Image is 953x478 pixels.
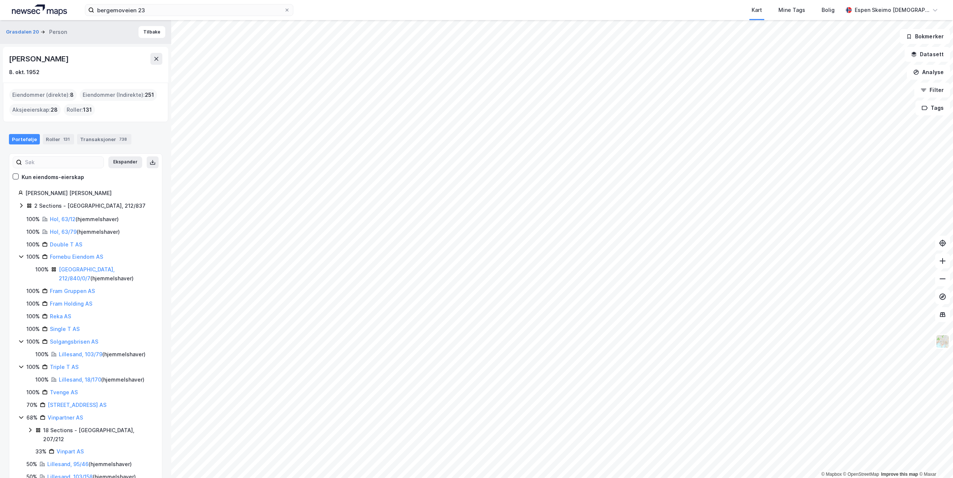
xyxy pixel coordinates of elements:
[83,105,92,114] span: 131
[25,189,153,198] div: [PERSON_NAME] [PERSON_NAME]
[108,156,142,168] button: Ekspander
[138,26,165,38] button: Tilbake
[118,136,128,143] div: 738
[26,312,40,321] div: 100%
[64,104,95,116] div: Roller :
[59,266,115,281] a: [GEOGRAPHIC_DATA], 212/840/0/7
[22,157,103,168] input: Søk
[9,68,39,77] div: 8. okt. 1952
[22,173,84,182] div: Kun eiendoms-eierskap
[907,65,950,80] button: Analyse
[9,104,61,116] div: Aksjeeierskap :
[59,265,153,283] div: ( hjemmelshaver )
[47,461,89,467] a: Lillesand, 95/46
[43,134,74,144] div: Roller
[26,287,40,296] div: 100%
[843,472,879,477] a: OpenStreetMap
[916,442,953,478] iframe: Chat Widget
[26,252,40,261] div: 100%
[35,350,49,359] div: 100%
[50,364,79,370] a: Triple T AS
[145,90,154,99] span: 251
[26,363,40,372] div: 100%
[50,216,76,222] a: Hol, 63/12
[752,6,762,15] div: Kart
[94,4,284,16] input: Søk på adresse, matrikkel, gårdeiere, leietakere eller personer
[77,134,131,144] div: Transaksjoner
[59,350,146,359] div: ( hjemmelshaver )
[9,53,70,65] div: [PERSON_NAME]
[9,89,77,101] div: Eiendommer (direkte) :
[26,227,40,236] div: 100%
[26,240,40,249] div: 100%
[49,28,67,36] div: Person
[50,241,82,248] a: Double T AS
[905,47,950,62] button: Datasett
[26,413,38,422] div: 68%
[26,337,40,346] div: 100%
[881,472,918,477] a: Improve this map
[80,89,157,101] div: Eiendommer (Indirekte) :
[26,460,37,469] div: 50%
[914,83,950,98] button: Filter
[48,402,106,408] a: [STREET_ADDRESS] AS
[26,215,40,224] div: 100%
[26,388,40,397] div: 100%
[26,299,40,308] div: 100%
[915,101,950,115] button: Tags
[26,325,40,334] div: 100%
[778,6,805,15] div: Mine Tags
[43,426,153,444] div: 18 Sections - [GEOGRAPHIC_DATA], 207/212
[936,334,950,348] img: Z
[35,265,49,274] div: 100%
[26,401,38,410] div: 70%
[59,375,144,384] div: ( hjemmelshaver )
[70,90,74,99] span: 8
[9,134,40,144] div: Portefølje
[57,448,84,455] a: Vinpart AS
[50,254,103,260] a: Fornebu Eiendom AS
[47,460,132,469] div: ( hjemmelshaver )
[821,472,842,477] a: Mapbox
[48,414,83,421] a: Vinpartner AS
[50,300,92,307] a: Fram Holding AS
[50,338,98,345] a: Solgangsbrisen AS
[916,442,953,478] div: Kontrollprogram for chat
[6,28,41,36] button: Grasdalen 20
[50,229,77,235] a: Hol, 63/79
[59,376,101,383] a: Lillesand, 18/170
[900,29,950,44] button: Bokmerker
[50,215,119,224] div: ( hjemmelshaver )
[35,375,49,384] div: 100%
[50,313,71,319] a: Reka AS
[50,227,120,236] div: ( hjemmelshaver )
[62,136,71,143] div: 131
[50,389,78,395] a: Tvenge AS
[12,4,67,16] img: logo.a4113a55bc3d86da70a041830d287a7e.svg
[59,351,102,357] a: Lillesand, 103/79
[855,6,929,15] div: Espen Skeimo [DEMOGRAPHIC_DATA]
[35,447,47,456] div: 33%
[50,326,80,332] a: Single T AS
[50,288,95,294] a: Fram Gruppen AS
[822,6,835,15] div: Bolig
[51,105,58,114] span: 28
[34,201,146,210] div: 2 Sections - [GEOGRAPHIC_DATA], 212/837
